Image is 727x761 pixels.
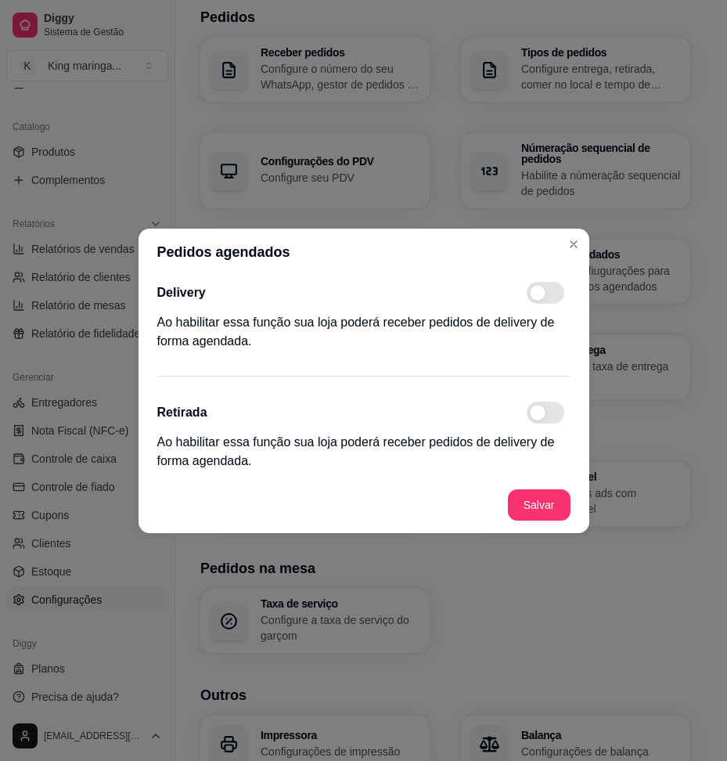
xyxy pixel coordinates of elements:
p: Delivery [157,283,206,302]
button: Close [561,232,586,257]
p: Retirada [157,403,207,422]
p: Ao habilitar essa função sua loja poderá receber pedidos de delivery de forma agendada. [157,433,570,471]
button: Salvar [508,489,570,521]
p: Ao habilitar essa função sua loja poderá receber pedidos de delivery de forma agendada. [157,313,570,351]
header: Pedidos agendados [139,229,589,276]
